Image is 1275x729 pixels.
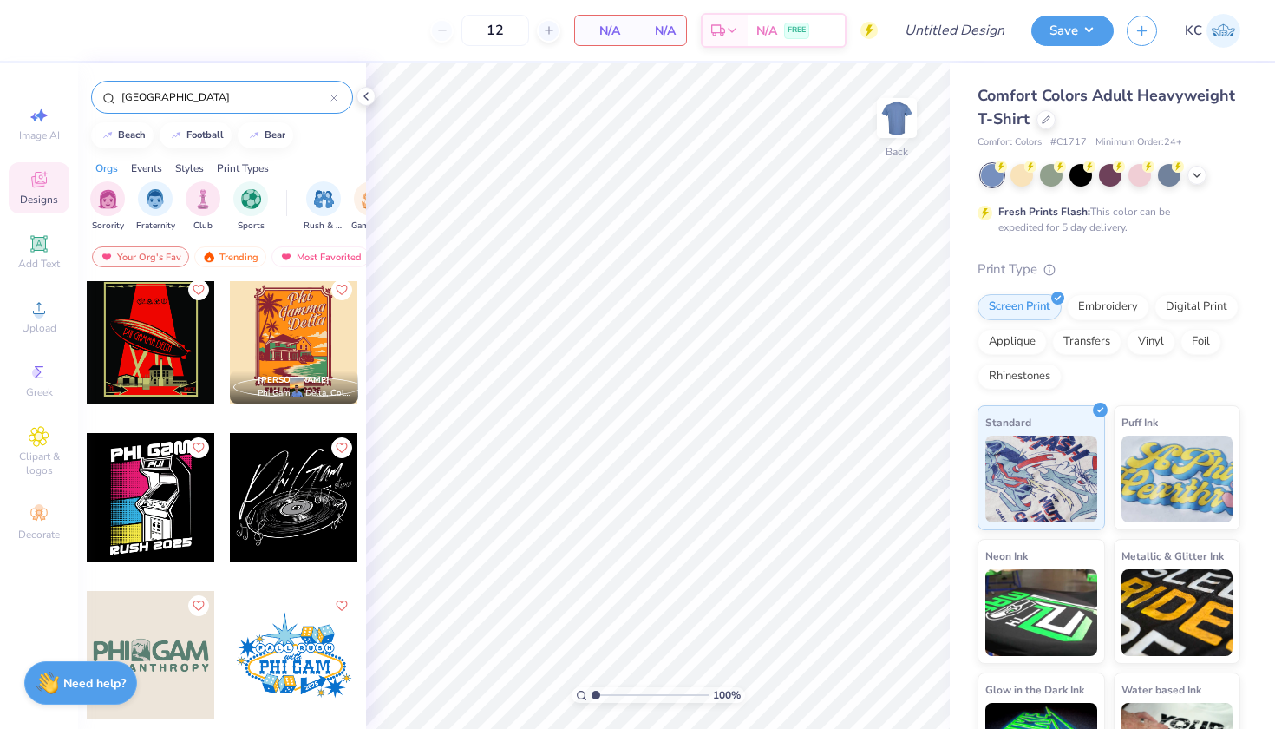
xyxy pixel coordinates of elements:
div: beach [118,130,146,140]
div: Trending [194,246,266,267]
span: N/A [585,22,620,40]
a: KC [1185,14,1240,48]
span: Game Day [351,220,391,233]
div: Applique [977,329,1047,355]
div: Screen Print [977,294,1062,320]
div: Vinyl [1127,329,1175,355]
span: Image AI [19,128,60,142]
button: filter button [136,181,175,233]
div: This color can be expedited for 5 day delivery. [998,204,1212,235]
div: filter for Rush & Bid [304,181,343,233]
img: Club Image [193,189,212,209]
span: Comfort Colors [977,135,1042,150]
span: Metallic & Glitter Ink [1121,547,1224,565]
span: N/A [641,22,676,40]
span: Decorate [18,528,60,542]
div: filter for Sorority [90,181,125,233]
img: Kathryn Cerminaro [1206,14,1240,48]
img: trend_line.gif [247,130,261,141]
div: Digital Print [1154,294,1239,320]
div: Most Favorited [271,246,369,267]
span: Minimum Order: 24 + [1095,135,1182,150]
img: Sorority Image [98,189,118,209]
button: Like [188,279,209,300]
div: filter for Fraternity [136,181,175,233]
input: Untitled Design [891,13,1018,48]
div: Orgs [95,161,118,176]
div: Print Type [977,259,1240,279]
img: most_fav.gif [100,251,114,263]
img: Metallic & Glitter Ink [1121,569,1233,656]
span: Sorority [92,220,124,233]
span: Designs [20,193,58,207]
img: Sports Image [241,189,261,209]
span: [PERSON_NAME] [258,374,330,386]
button: filter button [233,181,268,233]
span: Club [193,220,212,233]
span: Fraternity [136,220,175,233]
input: – – [461,15,529,46]
span: Clipart & logos [9,450,69,477]
button: filter button [186,181,220,233]
div: Transfers [1052,329,1121,355]
img: Rush & Bid Image [314,189,334,209]
div: bear [265,130,285,140]
button: football [160,122,232,148]
img: Game Day Image [362,189,382,209]
span: Sports [238,220,265,233]
img: trending.gif [202,251,216,263]
span: Water based Ink [1121,680,1201,699]
span: Phi Gamma Delta, College of [PERSON_NAME] & [PERSON_NAME] [258,387,351,400]
strong: Need help? [63,675,126,692]
button: filter button [90,181,125,233]
img: Neon Ink [985,569,1097,656]
span: Standard [985,413,1031,431]
div: filter for Sports [233,181,268,233]
input: Try "Alpha" [120,89,330,106]
div: Back [886,144,908,160]
span: 100 % [713,687,741,703]
span: Neon Ink [985,547,1028,565]
img: Puff Ink [1121,436,1233,522]
span: # C1717 [1050,135,1087,150]
div: Events [131,161,162,176]
span: KC [1185,21,1202,41]
span: Comfort Colors Adult Heavyweight T-Shirt [977,85,1235,129]
div: Embroidery [1067,294,1149,320]
div: Foil [1180,329,1221,355]
div: football [186,130,224,140]
img: Back [879,101,914,135]
button: Like [331,437,352,458]
div: Styles [175,161,204,176]
div: filter for Game Day [351,181,391,233]
div: Rhinestones [977,364,1062,390]
span: Glow in the Dark Ink [985,680,1084,699]
span: Rush & Bid [304,220,343,233]
img: trend_line.gif [169,130,183,141]
span: Puff Ink [1121,413,1158,431]
strong: Fresh Prints Flash: [998,205,1090,219]
button: filter button [351,181,391,233]
button: Like [188,595,209,616]
span: Upload [22,321,56,335]
button: Like [331,279,352,300]
span: FREE [788,24,806,36]
button: Like [188,437,209,458]
div: filter for Club [186,181,220,233]
span: Greek [26,385,53,399]
button: beach [91,122,154,148]
button: filter button [304,181,343,233]
img: trend_line.gif [101,130,114,141]
button: Like [331,595,352,616]
span: N/A [756,22,777,40]
div: Print Types [217,161,269,176]
button: Save [1031,16,1114,46]
img: Fraternity Image [146,189,165,209]
img: most_fav.gif [279,251,293,263]
span: Add Text [18,257,60,271]
img: Standard [985,436,1097,522]
div: Your Org's Fav [92,246,189,267]
button: bear [238,122,293,148]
